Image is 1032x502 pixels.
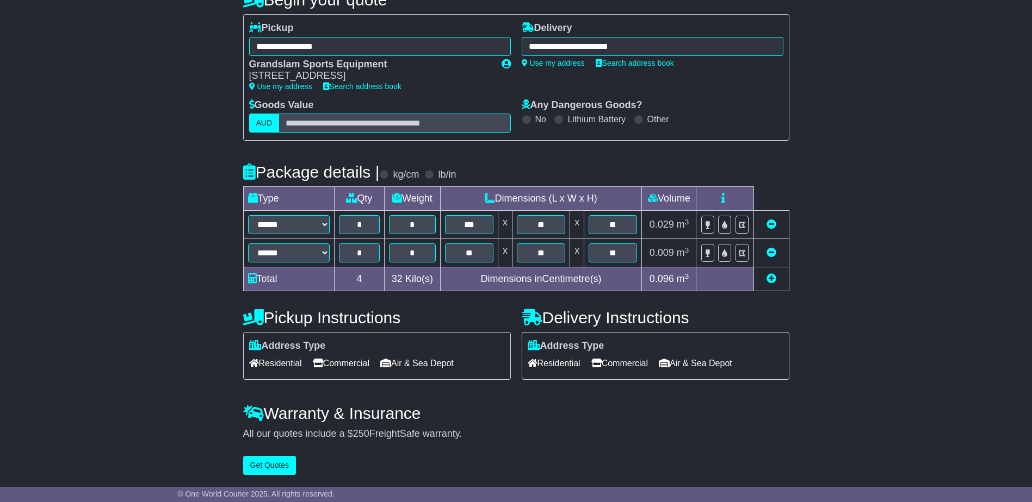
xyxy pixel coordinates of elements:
[243,456,296,475] button: Get Quotes
[498,211,512,239] td: x
[685,272,689,280] sup: 3
[650,247,674,258] span: 0.009
[522,99,642,111] label: Any Dangerous Goods?
[243,187,334,211] td: Type
[685,218,689,226] sup: 3
[596,59,674,67] a: Search address book
[570,211,584,239] td: x
[392,273,403,284] span: 32
[243,163,380,181] h4: Package details |
[522,22,572,34] label: Delivery
[650,219,674,230] span: 0.029
[438,169,456,181] label: lb/in
[249,114,280,133] label: AUD
[685,246,689,254] sup: 3
[380,355,454,372] span: Air & Sea Depot
[385,267,441,291] td: Kilo(s)
[570,239,584,267] td: x
[243,428,789,440] div: All our quotes include a $ FreightSafe warranty.
[647,114,669,124] label: Other
[498,239,512,267] td: x
[440,267,642,291] td: Dimensions in Centimetre(s)
[243,267,334,291] td: Total
[249,22,294,34] label: Pickup
[528,355,580,372] span: Residential
[249,355,302,372] span: Residential
[642,187,696,211] td: Volume
[677,273,689,284] span: m
[249,70,491,82] div: [STREET_ADDRESS]
[177,490,335,498] span: © One World Courier 2025. All rights reserved.
[249,82,312,91] a: Use my address
[313,355,369,372] span: Commercial
[393,169,419,181] label: kg/cm
[591,355,648,372] span: Commercial
[522,309,789,327] h4: Delivery Instructions
[385,187,441,211] td: Weight
[334,267,385,291] td: 4
[677,247,689,258] span: m
[528,340,604,352] label: Address Type
[440,187,642,211] td: Dimensions (L x W x H)
[249,340,326,352] label: Address Type
[249,59,491,71] div: Grandslam Sports Equipment
[659,355,732,372] span: Air & Sea Depot
[249,99,314,111] label: Goods Value
[767,219,776,230] a: Remove this item
[522,59,585,67] a: Use my address
[535,114,546,124] label: No
[677,219,689,230] span: m
[334,187,385,211] td: Qty
[650,273,674,284] span: 0.096
[567,114,626,124] label: Lithium Battery
[243,404,789,422] h4: Warranty & Insurance
[767,273,776,284] a: Add new item
[243,309,511,327] h4: Pickup Instructions
[323,82,401,91] a: Search address book
[767,247,776,258] a: Remove this item
[353,428,369,439] span: 250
